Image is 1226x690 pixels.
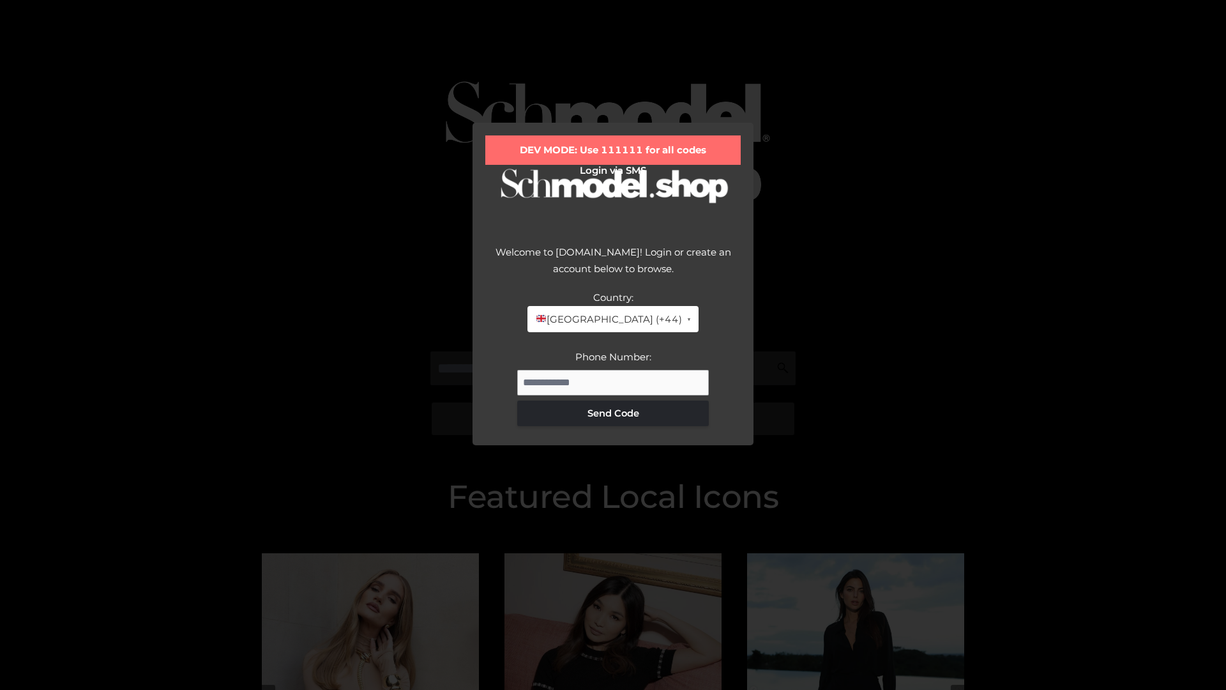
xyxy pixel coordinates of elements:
[485,165,741,176] h2: Login via SMS
[575,351,651,363] label: Phone Number:
[485,135,741,165] div: DEV MODE: Use 111111 for all codes
[485,244,741,289] div: Welcome to [DOMAIN_NAME]! Login or create an account below to browse.
[593,291,633,303] label: Country:
[535,311,681,328] span: [GEOGRAPHIC_DATA] (+44)
[536,314,546,323] img: 🇬🇧
[517,401,709,426] button: Send Code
